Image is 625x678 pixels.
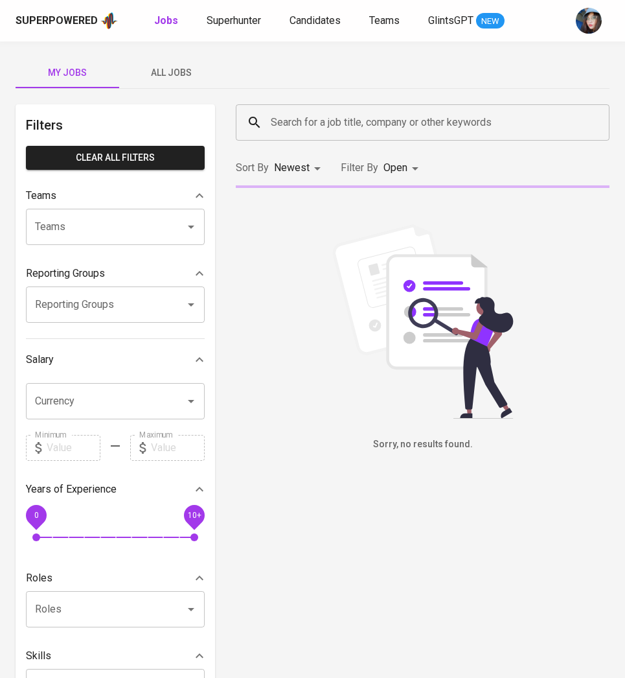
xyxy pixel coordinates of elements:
img: file_searching.svg [326,224,520,419]
h6: Sorry, no results found. [236,438,609,452]
button: Clear All filters [26,146,205,170]
input: Value [47,435,100,461]
button: Open [182,218,200,236]
a: Superhunter [207,13,264,29]
button: Open [182,392,200,410]
span: 10+ [187,510,201,519]
span: NEW [476,15,505,28]
p: Roles [26,570,52,586]
span: Teams [369,14,400,27]
div: Salary [26,347,205,373]
span: GlintsGPT [428,14,473,27]
p: Years of Experience [26,482,117,497]
a: Candidates [290,13,343,29]
img: app logo [100,11,118,30]
span: My Jobs [23,65,111,81]
span: Superhunter [207,14,261,27]
button: Open [182,296,200,314]
div: Open [383,156,423,180]
div: Teams [26,183,205,209]
div: Years of Experience [26,476,205,502]
b: Jobs [154,14,178,27]
span: 0 [34,510,38,519]
p: Sort By [236,160,269,176]
a: Superpoweredapp logo [16,11,118,30]
p: Filter By [341,160,378,176]
button: Open [182,600,200,618]
p: Salary [26,352,54,368]
span: Clear All filters [36,150,194,166]
a: GlintsGPT NEW [428,13,505,29]
a: Jobs [154,13,181,29]
img: diazagista@glints.com [576,8,602,34]
h6: Filters [26,115,205,135]
div: Newest [274,156,325,180]
div: Roles [26,565,205,591]
a: Teams [369,13,402,29]
p: Skills [26,648,51,664]
span: Open [383,161,407,174]
div: Skills [26,643,205,669]
p: Teams [26,188,56,204]
p: Reporting Groups [26,266,105,281]
span: All Jobs [127,65,215,81]
input: Value [151,435,205,461]
div: Superpowered [16,14,98,29]
p: Newest [274,160,310,176]
span: Candidates [290,14,341,27]
div: Reporting Groups [26,261,205,286]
